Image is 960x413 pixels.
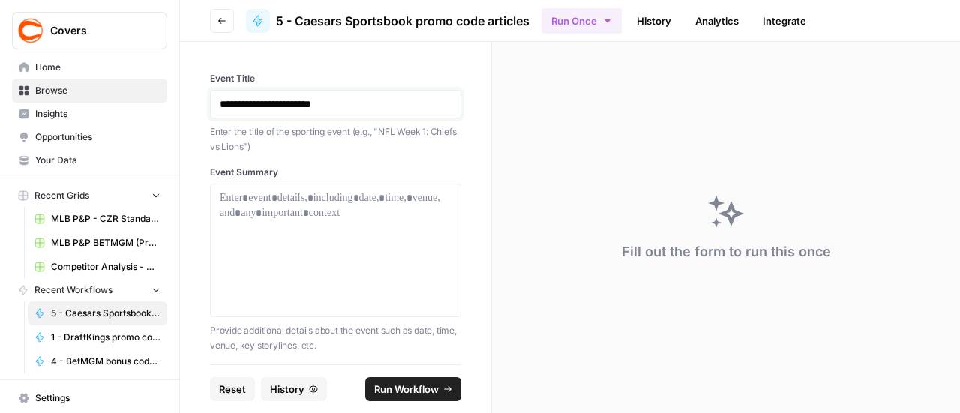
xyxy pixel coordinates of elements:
[754,9,815,33] a: Integrate
[28,231,167,255] a: MLB P&P BETMGM (Production) Grid (1)
[12,12,167,49] button: Workspace: Covers
[12,386,167,410] a: Settings
[35,61,160,74] span: Home
[270,382,304,397] span: History
[17,17,44,44] img: Covers Logo
[210,124,461,154] p: Enter the title of the sporting event (e.g., "NFL Week 1: Chiefs vs Lions")
[35,154,160,167] span: Your Data
[374,382,439,397] span: Run Workflow
[35,391,160,405] span: Settings
[365,377,461,401] button: Run Workflow
[51,236,160,250] span: MLB P&P BETMGM (Production) Grid (1)
[12,279,167,301] button: Recent Workflows
[622,241,831,262] div: Fill out the form to run this once
[12,79,167,103] a: Browse
[50,23,141,38] span: Covers
[276,12,529,30] span: 5 - Caesars Sportsbook promo code articles
[35,84,160,97] span: Browse
[51,307,160,320] span: 5 - Caesars Sportsbook promo code articles
[12,148,167,172] a: Your Data
[35,107,160,121] span: Insights
[541,8,622,34] button: Run Once
[12,102,167,126] a: Insights
[51,212,160,226] span: MLB P&P - CZR Standard (Production) Grid
[12,125,167,149] a: Opportunities
[210,72,461,85] label: Event Title
[28,255,167,279] a: Competitor Analysis - URL Specific Grid
[219,382,246,397] span: Reset
[34,189,89,202] span: Recent Grids
[35,130,160,144] span: Opportunities
[210,166,461,179] label: Event Summary
[28,325,167,349] a: 1 - DraftKings promo code articles
[28,349,167,373] a: 4 - BetMGM bonus code articles
[261,377,327,401] button: History
[12,55,167,79] a: Home
[51,260,160,274] span: Competitor Analysis - URL Specific Grid
[12,184,167,207] button: Recent Grids
[246,9,529,33] a: 5 - Caesars Sportsbook promo code articles
[686,9,748,33] a: Analytics
[28,301,167,325] a: 5 - Caesars Sportsbook promo code articles
[51,355,160,368] span: 4 - BetMGM bonus code articles
[210,323,461,352] p: Provide additional details about the event such as date, time, venue, key storylines, etc.
[628,9,680,33] a: History
[28,207,167,231] a: MLB P&P - CZR Standard (Production) Grid
[51,331,160,344] span: 1 - DraftKings promo code articles
[210,377,255,401] button: Reset
[34,283,112,297] span: Recent Workflows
